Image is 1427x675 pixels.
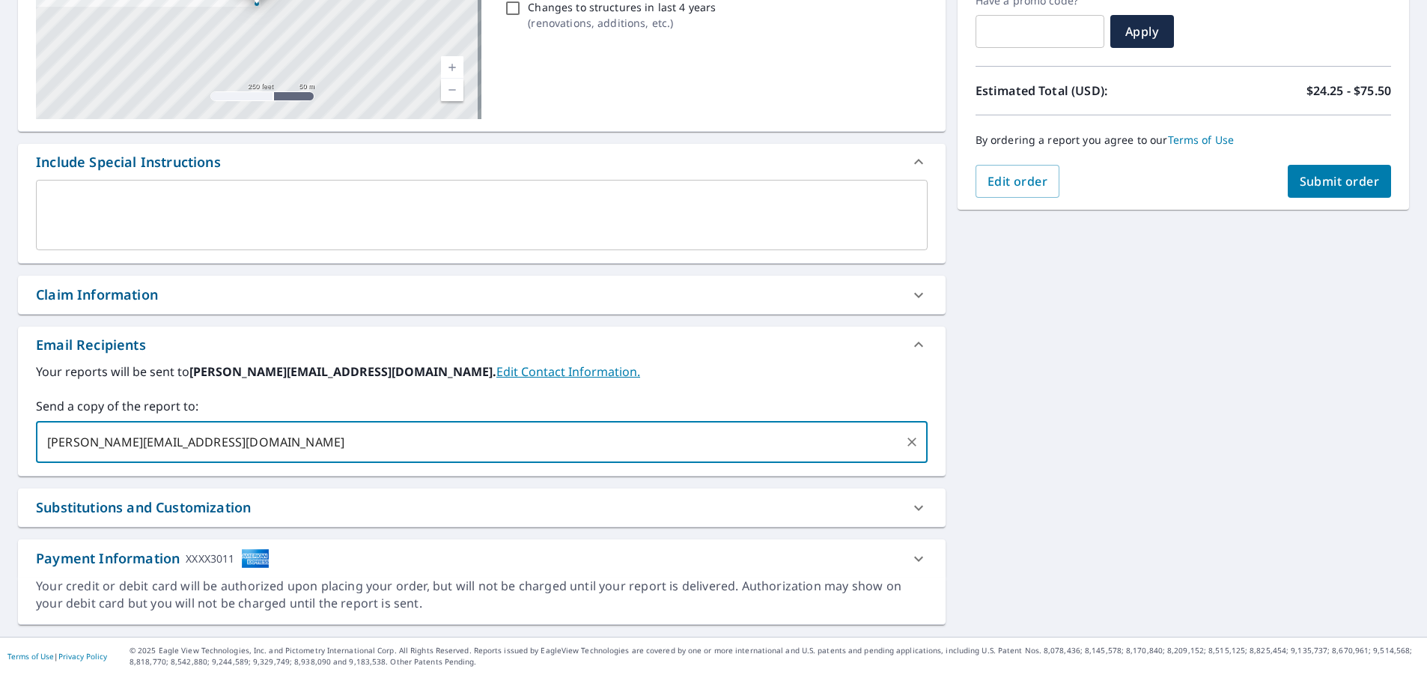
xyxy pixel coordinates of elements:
[976,165,1060,198] button: Edit order
[18,144,946,180] div: Include Special Instructions
[441,56,463,79] a: Current Level 17, Zoom In
[901,432,922,452] button: Clear
[18,276,946,314] div: Claim Information
[18,327,946,363] div: Email Recipients
[1110,15,1174,48] button: Apply
[441,79,463,101] a: Current Level 17, Zoom Out
[7,652,107,661] p: |
[36,497,251,518] div: Substitutions and Customization
[36,397,928,415] label: Send a copy of the report to:
[18,539,946,578] div: Payment InformationXXXX3011cardImage
[528,15,716,31] p: ( renovations, additions, etc. )
[58,651,107,662] a: Privacy Policy
[1288,165,1392,198] button: Submit order
[36,335,146,355] div: Email Recipients
[976,82,1184,100] p: Estimated Total (USD):
[36,152,221,172] div: Include Special Instructions
[189,363,496,380] b: [PERSON_NAME][EMAIL_ADDRESS][DOMAIN_NAME].
[988,173,1048,190] span: Edit order
[186,548,234,569] div: XXXX3011
[36,363,928,381] label: Your reports will be sent to
[1168,133,1235,147] a: Terms of Use
[36,548,270,569] div: Payment Information
[1300,173,1380,190] span: Submit order
[496,363,640,380] a: EditContactInfo
[18,488,946,527] div: Substitutions and Customization
[130,645,1420,668] p: © 2025 Eagle View Technologies, Inc. and Pictometry International Corp. All Rights Reserved. Repo...
[36,285,158,305] div: Claim Information
[36,578,928,612] div: Your credit or debit card will be authorized upon placing your order, but will not be charged unt...
[7,651,54,662] a: Terms of Use
[976,133,1391,147] p: By ordering a report you agree to our
[1306,82,1391,100] p: $24.25 - $75.50
[241,548,270,569] img: cardImage
[1122,23,1162,40] span: Apply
